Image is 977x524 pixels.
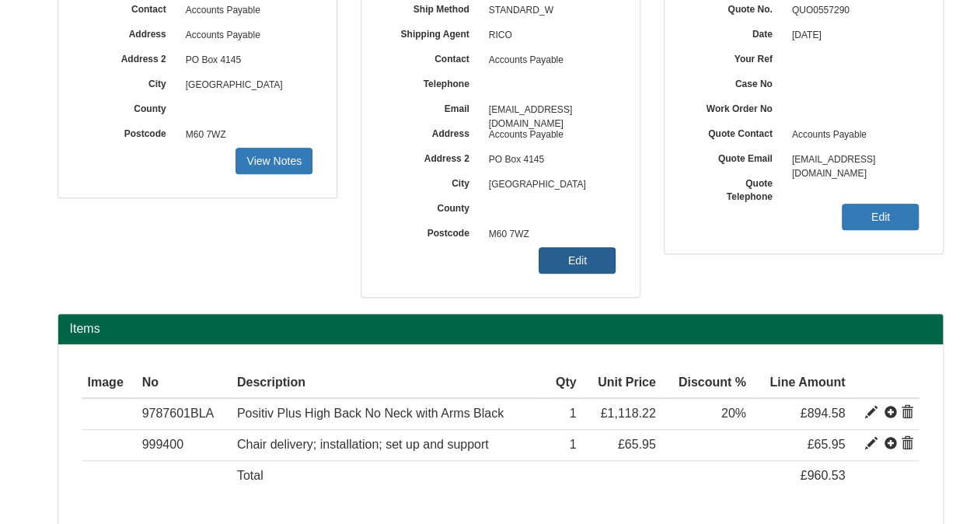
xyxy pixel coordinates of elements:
label: Quote Email [688,148,784,166]
span: M60 7WZ [481,222,616,247]
th: Qty [545,368,582,399]
label: Work Order No [688,98,784,116]
th: Image [82,368,136,399]
span: £1,118.22 [601,407,656,420]
span: £65.95 [807,438,845,451]
span: [EMAIL_ADDRESS][DOMAIN_NAME] [784,148,919,173]
label: Contact [385,48,481,66]
span: Positiv Plus High Back No Neck with Arms Black [237,407,504,420]
label: Address [82,23,178,41]
label: Shipping Agent [385,23,481,41]
label: County [385,197,481,215]
span: Chair delivery; installation; set up and support [237,438,489,451]
span: [GEOGRAPHIC_DATA] [178,73,313,98]
span: M60 7WZ [178,123,313,148]
label: Telephone [385,73,481,91]
label: Address [385,123,481,141]
span: 1 [570,438,577,451]
span: 1 [570,407,577,420]
th: Description [231,368,546,399]
label: County [82,98,178,116]
td: Total [231,461,546,491]
a: Edit [842,204,919,230]
th: Discount % [662,368,752,399]
span: PO Box 4145 [481,148,616,173]
label: Email [385,98,481,116]
th: Unit Price [583,368,662,399]
a: View Notes [236,148,312,174]
label: Address 2 [82,48,178,66]
h2: Items [70,322,931,336]
label: Date [688,23,784,41]
th: No [136,368,231,399]
label: Postcode [385,222,481,240]
span: Accounts Payable [178,23,313,48]
span: [EMAIL_ADDRESS][DOMAIN_NAME] [481,98,616,123]
span: £65.95 [618,438,656,451]
td: 999400 [136,430,231,461]
label: City [385,173,481,190]
label: Postcode [82,123,178,141]
td: 9787601BLA [136,398,231,429]
th: Line Amount [752,368,851,399]
label: City [82,73,178,91]
span: [DATE] [784,23,919,48]
label: Quote Telephone [688,173,784,204]
label: Quote Contact [688,123,784,141]
span: £960.53 [800,469,845,482]
label: Your Ref [688,48,784,66]
span: Accounts Payable [481,48,616,73]
span: PO Box 4145 [178,48,313,73]
span: £894.58 [800,407,845,420]
a: Edit [539,247,616,274]
span: RICO [481,23,616,48]
label: Case No [688,73,784,91]
span: 20% [721,407,746,420]
span: [GEOGRAPHIC_DATA] [481,173,616,197]
label: Address 2 [385,148,481,166]
span: Accounts Payable [784,123,919,148]
span: Accounts Payable [481,123,616,148]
